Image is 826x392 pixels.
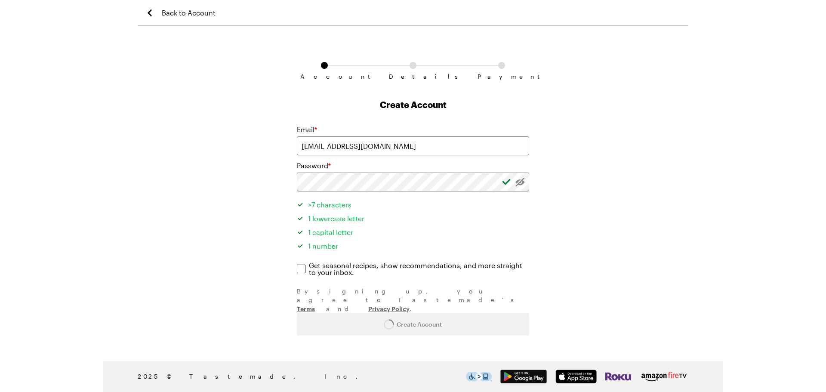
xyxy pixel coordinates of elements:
span: Get seasonal recipes, show recommendations, and more straight to your inbox. [309,262,530,276]
img: App Store [555,370,597,383]
ol: Subscription checkout form navigation [297,62,529,73]
img: Google Play [500,370,547,383]
img: This icon serves as a link to download the Level Access assistive technology app for individuals ... [466,372,492,381]
span: Account [300,73,348,80]
h1: Create Account [297,99,529,111]
span: Back to Account [162,8,216,18]
img: Roku [605,370,631,383]
span: 2025 © Tastemade, Inc. [138,372,466,381]
span: >7 characters [308,201,351,209]
label: Password [297,161,331,171]
span: Payment [478,73,526,80]
span: 1 number [308,242,338,250]
img: Amazon Fire TV [640,370,688,383]
span: 1 capital letter [308,228,353,236]
label: Email [297,124,317,135]
span: Details [389,73,437,80]
a: Terms [297,304,315,312]
div: By signing up , you agree to Tastemade's and . [297,287,529,313]
span: 1 lowercase letter [308,214,364,222]
input: Get seasonal recipes, show recommendations, and more straight to your inbox. [297,265,305,273]
a: Privacy Policy [368,304,410,312]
